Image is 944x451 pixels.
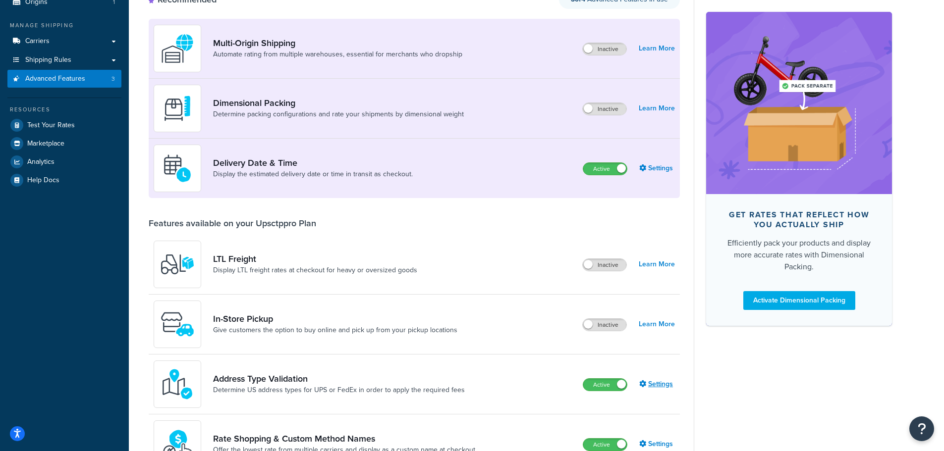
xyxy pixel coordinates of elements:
div: Features available on your Upsctppro Plan [149,218,316,229]
label: Inactive [583,259,626,271]
a: Analytics [7,153,121,171]
img: kIG8fy0lQAAAABJRU5ErkJggg== [160,367,195,401]
img: feature-image-dim-d40ad3071a2b3c8e08177464837368e35600d3c5e73b18a22c1e4bb210dc32ac.png [721,27,877,179]
li: Advanced Features [7,70,121,88]
a: Determine US address types for UPS or FedEx in order to apply the required fees [213,385,465,395]
label: Inactive [583,103,626,115]
a: Delivery Date & Time [213,157,413,168]
div: Efficiently pack your products and display more accurate rates with Dimensional Packing. [722,237,876,273]
a: LTL Freight [213,253,417,264]
span: 3 [111,75,115,83]
label: Active [583,379,627,391]
span: Advanced Features [25,75,85,83]
div: Resources [7,105,121,114]
span: Marketplace [27,140,64,148]
label: Inactive [583,43,626,55]
a: Help Docs [7,171,121,189]
img: gfkeb5ejjkALwAAAABJRU5ErkJggg== [160,151,195,186]
a: Display the estimated delivery date or time in transit as checkout. [213,169,413,179]
div: Get rates that reflect how you actually ship [722,210,876,230]
a: Advanced Features3 [7,70,121,88]
img: DTVBYsAAAAAASUVORK5CYII= [160,91,195,126]
a: Carriers [7,32,121,50]
label: Active [583,163,627,175]
a: Display LTL freight rates at checkout for heavy or oversized goods [213,265,417,275]
img: WatD5o0RtDAAAAAElFTkSuQmCC [160,31,195,66]
img: wfgcfpwTIucLEAAAAASUVORK5CYII= [160,307,195,342]
a: Settings [639,437,675,451]
a: Settings [639,377,675,391]
a: Rate Shopping & Custom Method Names [213,433,475,444]
a: Learn More [639,101,675,115]
a: Learn More [639,257,675,271]
div: Manage Shipping [7,21,121,30]
label: Inactive [583,319,626,331]
a: Test Your Rates [7,116,121,134]
a: Marketplace [7,135,121,152]
span: Shipping Rules [25,56,71,64]
span: Carriers [25,37,50,46]
a: Learn More [639,317,675,331]
a: In-Store Pickup [213,313,457,324]
a: Determine packing configurations and rate your shipments by dimensional weight [213,109,464,119]
a: Shipping Rules [7,51,121,69]
button: Open Resource Center [909,416,934,441]
span: Analytics [27,158,55,166]
a: Activate Dimensional Packing [743,291,855,310]
a: Automate rating from multiple warehouses, essential for merchants who dropship [213,50,462,59]
a: Give customers the option to buy online and pick up from your pickup locations [213,325,457,335]
a: Dimensional Packing [213,98,464,108]
span: Test Your Rates [27,121,75,130]
a: Learn More [639,42,675,55]
a: Multi-Origin Shipping [213,38,462,49]
label: Active [583,439,627,451]
img: y79ZsPf0fXUFUhFXDzUgf+ktZg5F2+ohG75+v3d2s1D9TjoU8PiyCIluIjV41seZevKCRuEjTPPOKHJsQcmKCXGdfprl3L4q7... [160,247,195,282]
span: Help Docs [27,176,59,185]
a: Settings [639,161,675,175]
a: Address Type Validation [213,373,465,384]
